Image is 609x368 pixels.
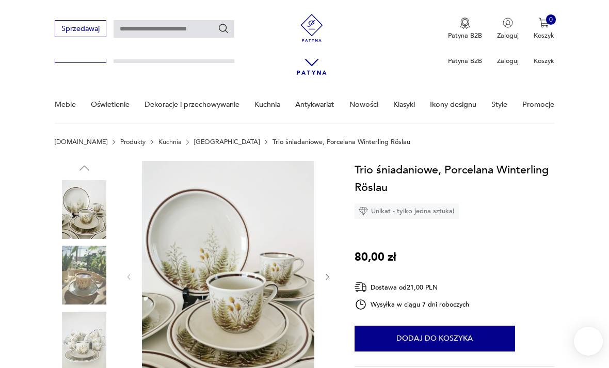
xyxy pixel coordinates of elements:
[295,14,329,42] img: Patyna - sklep z meblami i dekoracjami vintage
[355,281,367,294] img: Ikona dostawy
[448,18,482,40] a: Ikona medaluPatyna B2B
[55,87,76,122] a: Meble
[349,87,378,122] a: Nowości
[534,56,554,66] p: Koszyk
[355,161,554,196] h1: Trio śniadaniowe, Porcelana Winterling Röslau
[254,87,280,122] a: Kuchnia
[503,18,513,28] img: Ikonka użytkownika
[355,203,459,219] div: Unikat - tylko jedna sztuka!
[460,18,470,29] img: Ikona medalu
[491,87,507,122] a: Style
[158,138,182,146] a: Kuchnia
[448,18,482,40] button: Patyna B2B
[359,206,368,216] img: Ikona diamentu
[355,281,469,294] div: Dostawa od 21,00 PLN
[522,87,554,122] a: Promocje
[539,18,549,28] img: Ikona koszyka
[497,56,519,66] p: Zaloguj
[497,31,519,40] p: Zaloguj
[55,180,114,239] img: Zdjęcie produktu Trio śniadaniowe, Porcelana Winterling Röslau
[393,87,415,122] a: Klasyki
[355,326,515,351] button: Dodaj do koszyka
[448,31,482,40] p: Patyna B2B
[194,138,260,146] a: [GEOGRAPHIC_DATA]
[218,23,229,34] button: Szukaj
[355,298,469,311] div: Wysyłka w ciągu 7 dni roboczych
[534,31,554,40] p: Koszyk
[295,87,334,122] a: Antykwariat
[534,18,554,40] button: 0Koszyk
[355,248,396,266] p: 80,00 zł
[497,18,519,40] button: Zaloguj
[55,26,106,33] a: Sprzedawaj
[120,138,146,146] a: Produkty
[55,246,114,305] img: Zdjęcie produktu Trio śniadaniowe, Porcelana Winterling Röslau
[55,138,107,146] a: [DOMAIN_NAME]
[448,56,482,66] p: Patyna B2B
[91,87,130,122] a: Oświetlenie
[273,138,410,146] p: Trio śniadaniowe, Porcelana Winterling Röslau
[546,14,556,25] div: 0
[430,87,476,122] a: Ikony designu
[55,20,106,37] button: Sprzedawaj
[574,327,603,356] iframe: Smartsupp widget button
[145,87,239,122] a: Dekoracje i przechowywanie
